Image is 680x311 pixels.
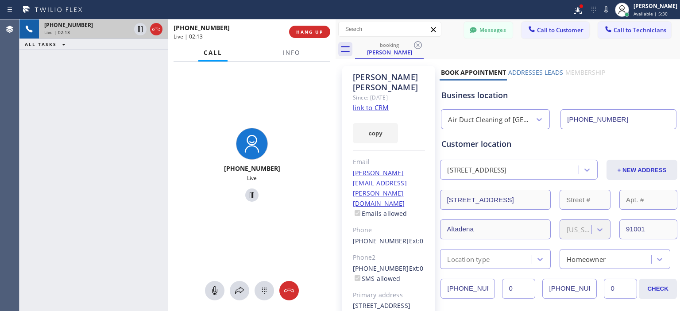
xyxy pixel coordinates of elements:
input: Phone Number [560,109,676,129]
input: City [440,219,551,239]
label: SMS allowed [353,274,400,283]
span: Live | 02:13 [44,29,70,35]
button: Call to Technicians [598,22,671,38]
input: Phone Number [440,279,495,299]
span: ALL TASKS [25,41,57,47]
button: Mute [205,281,224,300]
label: Emails allowed [353,209,407,218]
span: [PHONE_NUMBER] [224,164,280,173]
div: [STREET_ADDRESS] [447,165,506,175]
button: + NEW ADDRESS [607,160,677,180]
a: [PERSON_NAME][EMAIL_ADDRESS][PERSON_NAME][DOMAIN_NAME] [353,169,407,207]
div: [PERSON_NAME] [356,48,423,56]
input: Street # [560,190,610,210]
button: Call to Customer [522,22,589,38]
div: Phone [353,225,425,235]
input: ZIP [619,219,677,239]
span: Ext: 0 [409,237,424,245]
div: Air Duct Cleaning of [GEOGRAPHIC_DATA] [448,115,532,125]
label: Addresses [508,68,543,77]
input: Ext. 2 [604,279,637,299]
a: link to CRM [353,103,389,112]
button: Mute [600,4,612,16]
input: Phone Number 2 [542,279,597,299]
span: Info [283,49,300,57]
button: Open dialpad [255,281,274,300]
button: Hold Customer [134,23,147,35]
span: [PHONE_NUMBER] [174,23,230,32]
div: Sylvia Garcia [356,39,423,58]
span: Available | 5:30 [634,11,668,17]
span: Live | 02:13 [174,33,203,40]
button: copy [353,123,398,143]
button: Hang up [279,281,299,300]
label: Book Appointment [441,68,506,77]
button: Call [198,44,228,61]
div: Business location [441,89,676,101]
button: ALL TASKS [19,39,74,50]
div: [STREET_ADDRESS] [353,301,425,311]
input: Search [339,22,441,36]
div: [PERSON_NAME] [PERSON_NAME] [353,72,425,92]
span: Ext: 0 [409,264,424,273]
button: Hang up [150,23,162,35]
div: Since: [DATE] [353,92,425,103]
span: Call to Customer [537,26,583,34]
input: Apt. # [619,190,677,210]
div: Homeowner [567,254,606,264]
input: Address [440,190,551,210]
div: Phone2 [353,253,425,263]
span: Live [247,174,257,182]
input: Emails allowed [355,210,360,216]
div: Customer location [441,138,676,150]
span: Call [204,49,222,57]
div: [PERSON_NAME] [634,2,677,10]
div: Email [353,157,425,167]
button: Messages [464,22,513,38]
input: Ext. [502,279,535,299]
span: Call to Technicians [614,26,666,34]
a: [PHONE_NUMBER] [353,264,409,273]
label: Membership [565,68,605,77]
button: HANG UP [289,26,330,38]
label: Leads [545,68,563,77]
span: HANG UP [296,29,323,35]
span: [PHONE_NUMBER] [44,21,93,29]
button: CHECK [639,279,677,299]
button: Hold Customer [245,188,259,202]
button: Open directory [230,281,249,300]
a: [PHONE_NUMBER] [353,237,409,245]
input: SMS allowed [355,275,360,281]
div: Primary address [353,290,425,300]
button: Info [278,44,305,61]
div: booking [356,42,423,48]
div: Location type [447,254,490,264]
